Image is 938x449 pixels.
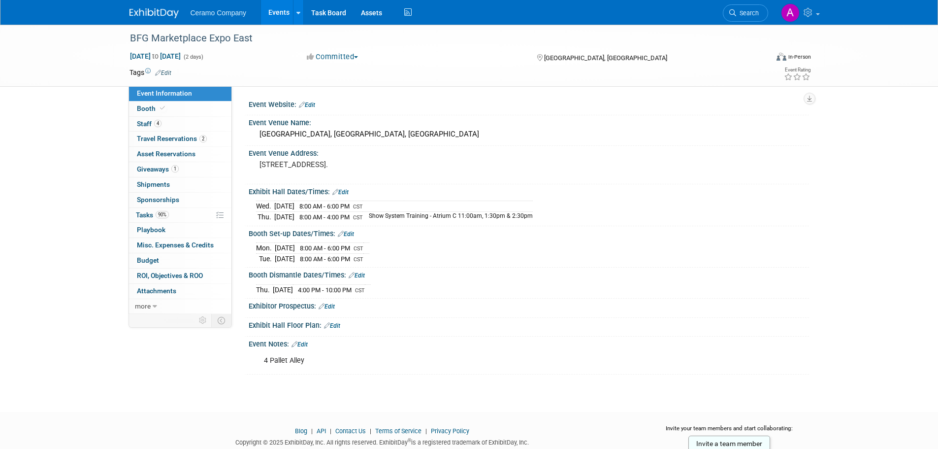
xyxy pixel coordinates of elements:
[275,243,295,254] td: [DATE]
[249,318,809,331] div: Exhibit Hall Floor Plan:
[274,212,294,222] td: [DATE]
[137,256,159,264] span: Budget
[129,8,179,18] img: ExhibitDay
[544,54,667,62] span: [GEOGRAPHIC_DATA], [GEOGRAPHIC_DATA]
[259,160,471,169] pre: [STREET_ADDRESS].
[154,120,162,127] span: 4
[355,287,365,294] span: CST
[129,162,231,177] a: Giveaways1
[303,52,362,62] button: Committed
[300,255,350,263] span: 8:00 AM - 6:00 PM
[710,51,811,66] div: Event Format
[129,52,181,61] span: [DATE] [DATE]
[256,284,273,295] td: Thu.
[776,53,786,61] img: Format-Inperson.png
[129,436,636,447] div: Copyright © 2025 ExhibitDay, Inc. All rights reserved. ExhibitDay is a registered trademark of Ex...
[129,223,231,238] a: Playbook
[129,269,231,283] a: ROI, Objectives & ROO
[137,226,165,234] span: Playbook
[332,189,349,196] a: Edit
[199,135,207,142] span: 2
[324,322,340,329] a: Edit
[137,272,203,279] span: ROI, Objectives & ROO
[191,9,247,17] span: Ceramo Company
[129,299,231,314] a: more
[431,427,469,435] a: Privacy Policy
[137,165,179,173] span: Giveaways
[299,213,350,221] span: 8:00 AM - 4:00 PM
[723,4,768,22] a: Search
[127,30,753,47] div: BFG Marketplace Expo East
[257,351,701,371] div: 4 Pallet Alley
[135,302,151,310] span: more
[129,208,231,223] a: Tasks90%
[335,427,366,435] a: Contact Us
[137,150,195,158] span: Asset Reservations
[408,438,411,443] sup: ®
[137,287,176,295] span: Attachments
[129,132,231,146] a: Travel Reservations2
[317,427,326,435] a: API
[129,253,231,268] a: Budget
[155,69,171,76] a: Edit
[354,245,363,252] span: CST
[137,241,214,249] span: Misc. Expenses & Credits
[784,68,810,72] div: Event Rating
[249,184,809,197] div: Exhibit Hall Dates/Times:
[275,253,295,264] td: [DATE]
[788,53,811,61] div: In-Person
[249,299,809,311] div: Exhibitor Prospectus:
[781,3,800,22] img: Ayesha Begum
[249,97,809,110] div: Event Website:
[129,68,171,77] td: Tags
[183,54,203,60] span: (2 days)
[319,303,335,310] a: Edit
[129,177,231,192] a: Shipments
[736,9,759,17] span: Search
[137,104,167,112] span: Booth
[298,286,352,294] span: 4:00 PM - 10:00 PM
[249,337,809,349] div: Event Notes:
[151,52,160,60] span: to
[249,115,809,128] div: Event Venue Name:
[423,427,429,435] span: |
[171,165,179,173] span: 1
[327,427,334,435] span: |
[650,424,809,439] div: Invite your team members and start collaborating:
[338,231,354,238] a: Edit
[129,147,231,162] a: Asset Reservations
[136,211,169,219] span: Tasks
[129,102,231,116] a: Booth
[129,238,231,253] a: Misc. Expenses & Credits
[137,196,179,204] span: Sponsorships
[249,226,809,239] div: Booth Set-up Dates/Times:
[137,89,192,97] span: Event Information
[256,127,802,142] div: [GEOGRAPHIC_DATA], [GEOGRAPHIC_DATA], [GEOGRAPHIC_DATA]
[299,102,315,108] a: Edit
[273,284,293,295] td: [DATE]
[363,212,533,222] td: Show System Training - Atrium C 11:00am, 1:30pm & 2:30pm
[129,193,231,207] a: Sponsorships
[129,284,231,299] a: Attachments
[353,214,363,221] span: CST
[137,120,162,128] span: Staff
[137,135,207,142] span: Travel Reservations
[129,117,231,132] a: Staff4
[256,201,274,212] td: Wed.
[256,243,275,254] td: Mon.
[249,146,809,158] div: Event Venue Address:
[354,256,363,263] span: CST
[291,341,308,348] a: Edit
[137,180,170,188] span: Shipments
[274,201,294,212] td: [DATE]
[300,244,350,252] span: 8:00 AM - 6:00 PM
[309,427,315,435] span: |
[375,427,421,435] a: Terms of Service
[156,211,169,218] span: 90%
[295,427,307,435] a: Blog
[129,86,231,101] a: Event Information
[353,204,363,210] span: CST
[367,427,374,435] span: |
[194,314,212,327] td: Personalize Event Tab Strip
[299,203,350,210] span: 8:00 AM - 6:00 PM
